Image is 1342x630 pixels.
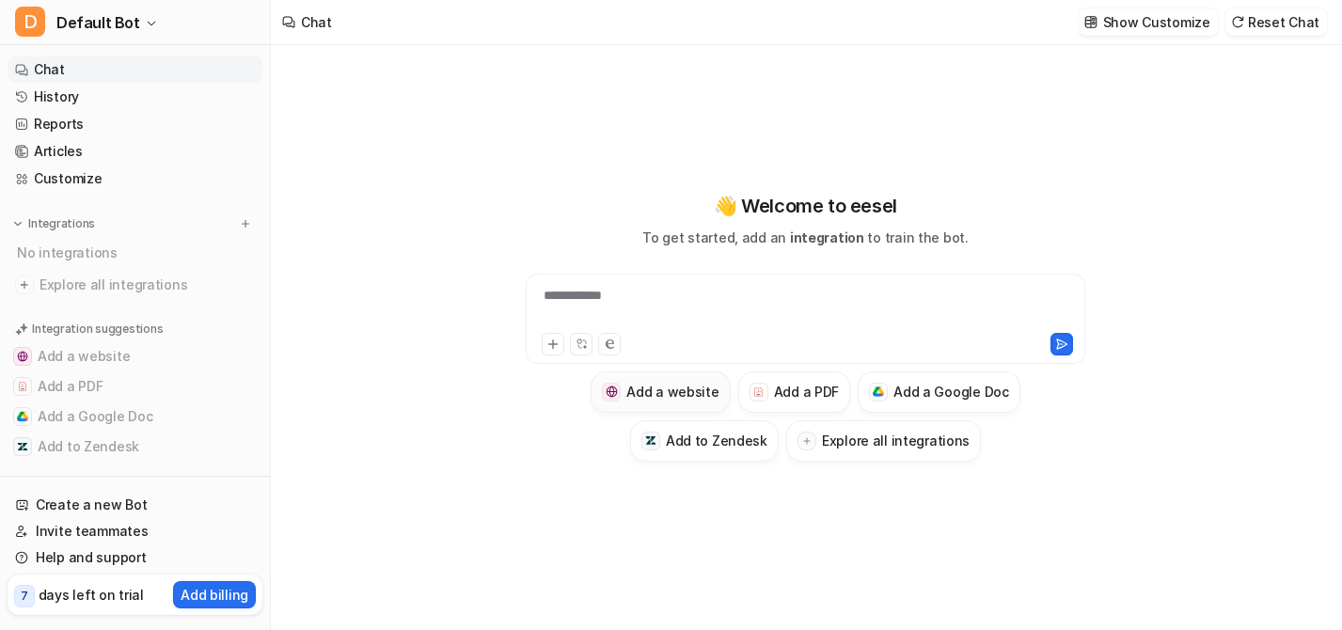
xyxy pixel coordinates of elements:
[17,381,28,392] img: Add a PDF
[8,111,262,137] a: Reports
[181,585,248,605] p: Add billing
[1103,12,1210,32] p: Show Customize
[301,12,332,32] div: Chat
[8,371,262,402] button: Add a PDFAdd a PDF
[17,441,28,452] img: Add to Zendesk
[822,431,970,450] h3: Explore all integrations
[1231,15,1244,29] img: reset
[8,518,262,544] a: Invite teammates
[17,351,28,362] img: Add a website
[8,165,262,192] a: Customize
[32,321,163,338] p: Integration suggestions
[606,386,618,398] img: Add a website
[626,382,718,402] h3: Add a website
[8,492,262,518] a: Create a new Bot
[8,214,101,233] button: Integrations
[774,382,839,402] h3: Add a PDF
[714,192,897,220] p: 👋 Welcome to eesel
[11,237,262,268] div: No integrations
[17,411,28,422] img: Add a Google Doc
[790,229,864,245] span: integration
[239,217,252,230] img: menu_add.svg
[8,341,262,371] button: Add a websiteAdd a website
[1225,8,1327,36] button: Reset Chat
[666,431,767,450] h3: Add to Zendesk
[645,434,657,447] img: Add to Zendesk
[39,585,144,605] p: days left on trial
[8,138,262,165] a: Articles
[873,386,885,398] img: Add a Google Doc
[8,56,262,83] a: Chat
[39,270,255,300] span: Explore all integrations
[893,382,1009,402] h3: Add a Google Doc
[786,420,981,462] button: Explore all integrations
[56,9,140,36] span: Default Bot
[8,272,262,298] a: Explore all integrations
[21,588,28,605] p: 7
[15,276,34,294] img: explore all integrations
[8,402,262,432] button: Add a Google DocAdd a Google Doc
[1084,15,1097,29] img: customize
[630,420,779,462] button: Add to ZendeskAdd to Zendesk
[8,432,262,462] button: Add to ZendeskAdd to Zendesk
[752,386,765,398] img: Add a PDF
[738,371,850,413] button: Add a PDFAdd a PDF
[28,216,95,231] p: Integrations
[642,228,968,247] p: To get started, add an to train the bot.
[173,581,256,608] button: Add billing
[8,84,262,110] a: History
[591,371,730,413] button: Add a websiteAdd a website
[858,371,1020,413] button: Add a Google DocAdd a Google Doc
[11,217,24,230] img: expand menu
[15,7,45,37] span: D
[1079,8,1218,36] button: Show Customize
[8,544,262,571] a: Help and support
